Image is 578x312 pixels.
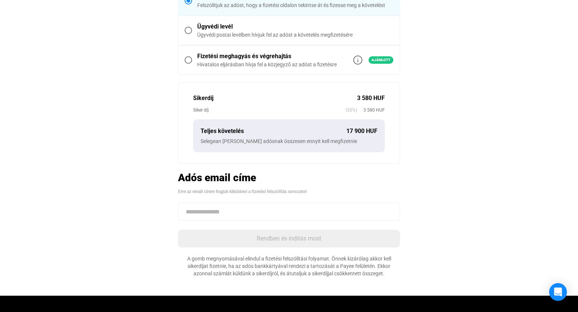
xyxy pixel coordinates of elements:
[197,31,393,39] div: Ügyvédi postai levélben hívjuk fel az adóst a követelés megfizetésére
[353,56,393,64] a: info-grey-outlineAjánlott
[197,61,337,68] div: Hivatalos eljárásban hívja fel a közjegyző az adóst a fizetésre
[353,56,362,64] img: info-grey-outline
[193,94,357,103] div: Sikerdíj
[346,127,377,136] div: 17 900 HUF
[369,56,393,64] span: Ajánlott
[178,230,400,248] button: Rendben és indítás most
[197,52,337,61] div: Fizetési meghagyás és végrehajtás
[357,94,385,103] div: 3 580 HUF
[197,22,393,31] div: Ügyvédi levél
[178,255,400,277] div: A gomb megnyomásával elindul a fizetési felszólítási folyamat. Önnek kizárólag akkor kell sikerdí...
[180,234,398,243] div: Rendben és indítás most
[549,283,567,301] div: Open Intercom Messenger
[178,188,400,195] div: Erre az email címre fogjuk kiküldeni a fizetési felszólítás sorozatot
[346,106,357,114] span: (20%)
[201,127,346,136] div: Teljes követelés
[197,1,393,9] div: Felszólítjuk az adóst, hogy a fizetési oldalon tekintse át és fizesse meg a követelést
[178,171,400,184] h2: Adós email címe
[193,106,346,114] div: Siker díj
[357,106,385,114] span: 3 580 HUF
[201,137,377,145] div: Selegean [PERSON_NAME] adósnak összesen ennyit kell megfizetnie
